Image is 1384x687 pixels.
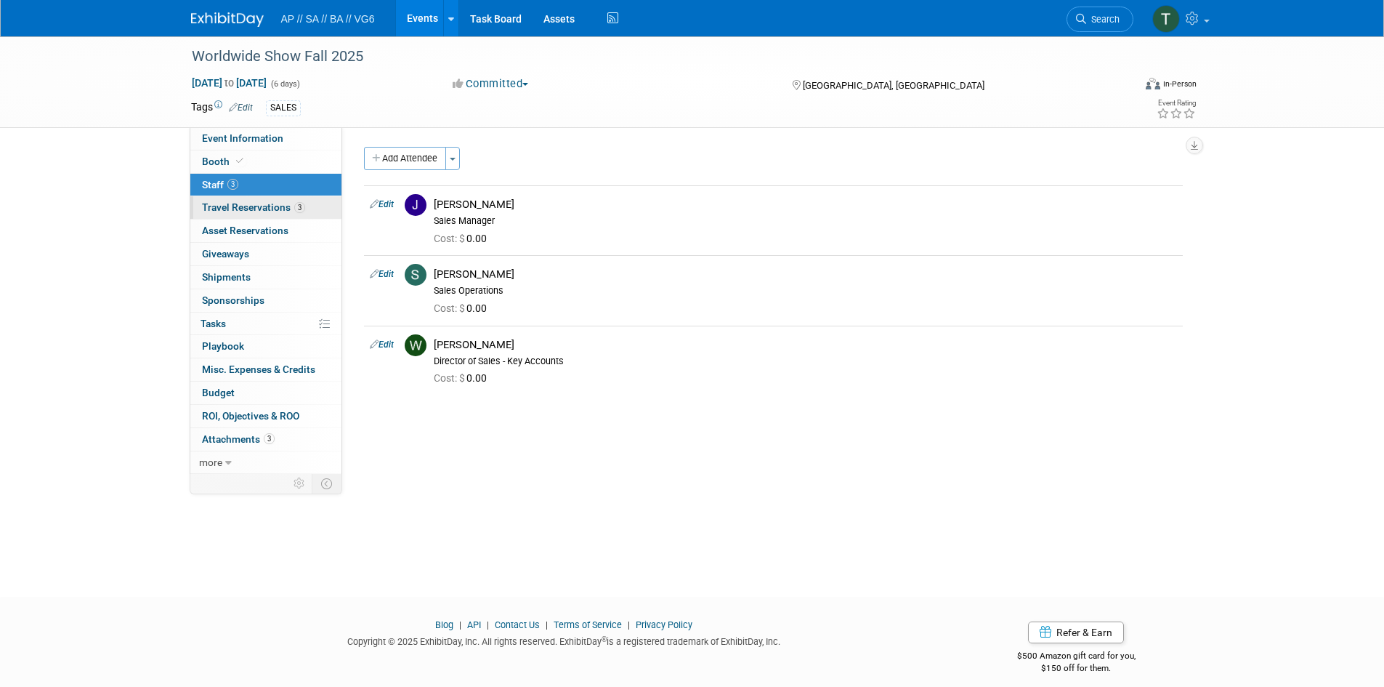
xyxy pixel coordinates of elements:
div: SALES [266,100,301,116]
span: ROI, Objectives & ROO [202,410,299,422]
img: W.jpg [405,334,426,356]
a: Edit [370,340,394,350]
span: (6 days) [270,79,300,89]
div: Sales Operations [434,285,1177,297]
img: ExhibitDay [191,12,264,27]
div: Copyright © 2025 ExhibitDay, Inc. All rights reserved. ExhibitDay is a registered trademark of Ex... [191,632,938,648]
span: 3 [294,202,305,213]
a: Terms of Service [554,619,622,630]
button: Committed [448,76,534,92]
span: Attachments [202,433,275,445]
a: Blog [435,619,453,630]
span: 3 [227,179,238,190]
a: Giveaways [190,243,341,265]
div: In-Person [1162,79,1197,89]
td: Personalize Event Tab Strip [287,474,312,493]
span: 3 [264,433,275,444]
span: Travel Reservations [202,201,305,213]
a: Event Information [190,127,341,150]
span: Booth [202,156,246,167]
span: Cost: $ [434,302,466,314]
span: Cost: $ [434,372,466,384]
span: Cost: $ [434,233,466,244]
span: Sponsorships [202,294,264,306]
div: [PERSON_NAME] [434,198,1177,212]
a: Tasks [190,313,341,335]
img: J.jpg [405,194,426,216]
a: Refer & Earn [1028,622,1124,643]
span: | [624,619,634,630]
span: [DATE] [DATE] [191,76,267,89]
a: Sponsorships [190,289,341,312]
a: ROI, Objectives & ROO [190,405,341,427]
div: $150 off for them. [959,662,1194,675]
a: Shipments [190,266,341,289]
a: Travel Reservations3 [190,196,341,219]
span: Giveaways [202,248,249,260]
a: Attachments3 [190,428,341,451]
span: Event Information [202,132,283,144]
span: more [199,457,222,468]
span: Misc. Expenses & Credits [202,363,315,375]
a: Edit [229,103,253,113]
span: AP // SA // BA // VG6 [281,13,375,25]
span: 0.00 [434,233,493,244]
a: Misc. Expenses & Credits [190,358,341,381]
div: Event Rating [1157,100,1196,107]
a: Search [1067,7,1133,32]
span: [GEOGRAPHIC_DATA], [GEOGRAPHIC_DATA] [803,80,984,91]
span: Playbook [202,340,244,352]
a: Booth [190,150,341,173]
a: Edit [370,199,394,209]
div: Event Format [1048,76,1197,97]
span: Staff [202,179,238,190]
button: Add Attendee [364,147,446,170]
i: Booth reservation complete [236,157,243,165]
a: Privacy Policy [636,619,692,630]
div: $500 Amazon gift card for you, [959,640,1194,674]
div: Sales Manager [434,215,1177,227]
span: Shipments [202,271,251,283]
img: Tina McGinty [1152,5,1180,33]
a: API [467,619,481,630]
a: Budget [190,382,341,404]
span: | [483,619,493,630]
div: Director of Sales - Key Accounts [434,355,1177,367]
a: Playbook [190,335,341,358]
a: Edit [370,269,394,279]
img: S.jpg [405,264,426,286]
span: Search [1086,14,1120,25]
div: [PERSON_NAME] [434,268,1177,281]
span: | [542,619,551,630]
div: [PERSON_NAME] [434,338,1177,352]
span: Budget [202,387,235,398]
a: Contact Us [495,619,540,630]
span: 0.00 [434,302,493,314]
span: to [222,77,236,89]
a: Asset Reservations [190,220,341,242]
td: Tags [191,100,253,116]
div: Worldwide Show Fall 2025 [187,44,1112,70]
sup: ® [602,635,607,643]
span: Asset Reservations [202,225,288,236]
a: more [190,451,341,474]
span: Tasks [201,318,226,329]
span: 0.00 [434,372,493,384]
td: Toggle Event Tabs [312,474,341,493]
span: | [456,619,465,630]
a: Staff3 [190,174,341,196]
img: Format-Inperson.png [1146,78,1160,89]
